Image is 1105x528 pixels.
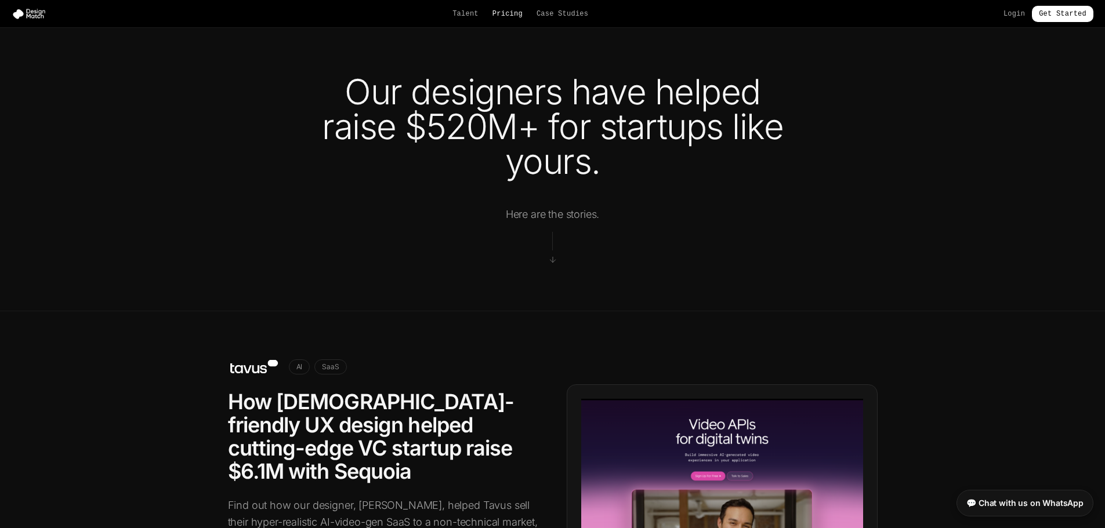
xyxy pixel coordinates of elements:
[957,490,1093,516] a: 💬 Chat with us on WhatsApp
[492,9,523,19] a: Pricing
[289,359,310,374] span: AI
[12,8,51,20] img: Design Match
[1003,9,1025,19] a: Login
[537,9,588,19] a: Case Studies
[452,9,479,19] a: Talent
[228,358,280,376] img: Tavus
[506,206,600,223] p: Here are the stories.
[1032,6,1093,22] a: Get Started
[314,359,346,374] span: SaaS
[293,74,813,179] h1: Our designers have helped raise $520M+ for startups like yours.
[228,390,539,483] h2: How [DEMOGRAPHIC_DATA]-friendly UX design helped cutting-edge VC startup raise $6.1M with Sequoia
